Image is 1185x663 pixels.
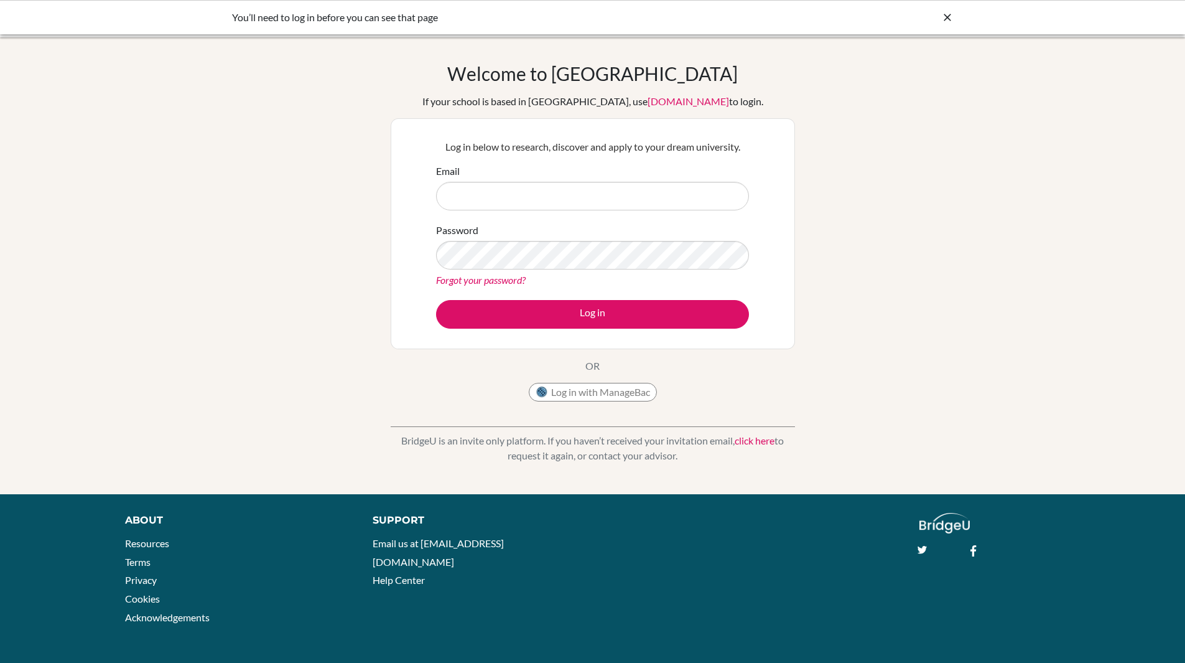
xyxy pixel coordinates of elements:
p: BridgeU is an invite only platform. If you haven’t received your invitation email, to request it ... [391,433,795,463]
a: Privacy [125,574,157,586]
a: Forgot your password? [436,274,526,286]
div: About [125,513,345,528]
a: Cookies [125,593,160,604]
a: [DOMAIN_NAME] [648,95,729,107]
img: logo_white@2x-f4f0deed5e89b7ecb1c2cc34c3e3d731f90f0f143d5ea2071677605dd97b5244.png [919,513,970,534]
a: Resources [125,537,169,549]
div: You’ll need to log in before you can see that page [232,10,767,25]
p: Log in below to research, discover and apply to your dream university. [436,139,749,154]
div: If your school is based in [GEOGRAPHIC_DATA], use to login. [422,94,763,109]
button: Log in with ManageBac [529,383,657,402]
button: Log in [436,300,749,329]
a: Help Center [373,574,425,586]
a: click here [735,435,774,446]
p: OR [585,359,600,374]
h1: Welcome to [GEOGRAPHIC_DATA] [447,62,738,85]
a: Terms [125,556,151,568]
div: Support [373,513,578,528]
a: Email us at [EMAIL_ADDRESS][DOMAIN_NAME] [373,537,504,568]
label: Password [436,223,478,238]
label: Email [436,164,460,179]
a: Acknowledgements [125,611,210,623]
